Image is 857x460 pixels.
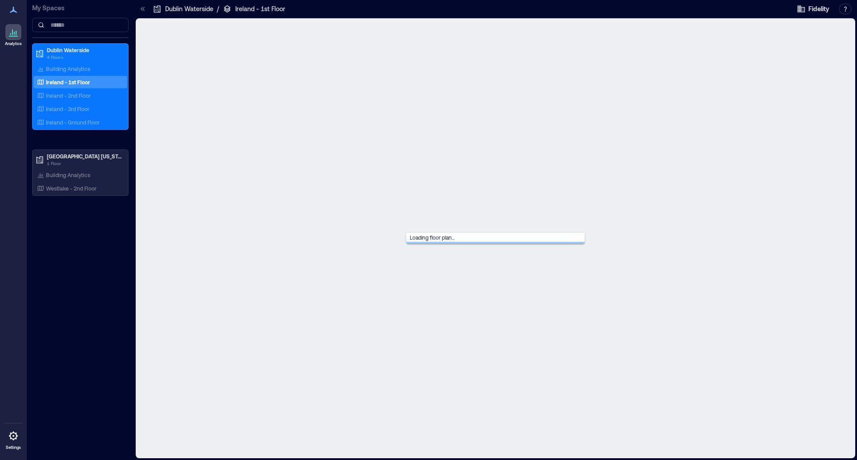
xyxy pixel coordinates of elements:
p: 4 Floors [47,54,122,61]
p: 1 Floor [47,160,122,167]
p: Ireland - 1st Floor [235,4,285,13]
p: Building Analytics [46,65,90,72]
p: Ireland - 2nd Floor [46,92,91,99]
p: Dublin Waterside [47,46,122,54]
p: Settings [6,445,21,450]
p: Dublin Waterside [165,4,213,13]
a: Settings [3,425,24,453]
p: [GEOGRAPHIC_DATA] [US_STATE] [47,153,122,160]
button: Fidelity [794,2,832,16]
span: Loading floor plan... [406,231,458,244]
p: My Spaces [32,4,129,12]
p: Analytics [5,41,22,46]
p: / [217,4,219,13]
span: Fidelity [808,4,829,13]
p: Westlake - 2nd Floor [46,185,96,192]
a: Analytics [2,21,25,49]
p: Ireland - Ground Floor [46,119,100,126]
p: Ireland - 3rd Floor [46,105,89,112]
p: Building Analytics [46,171,90,178]
p: Ireland - 1st Floor [46,79,90,86]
